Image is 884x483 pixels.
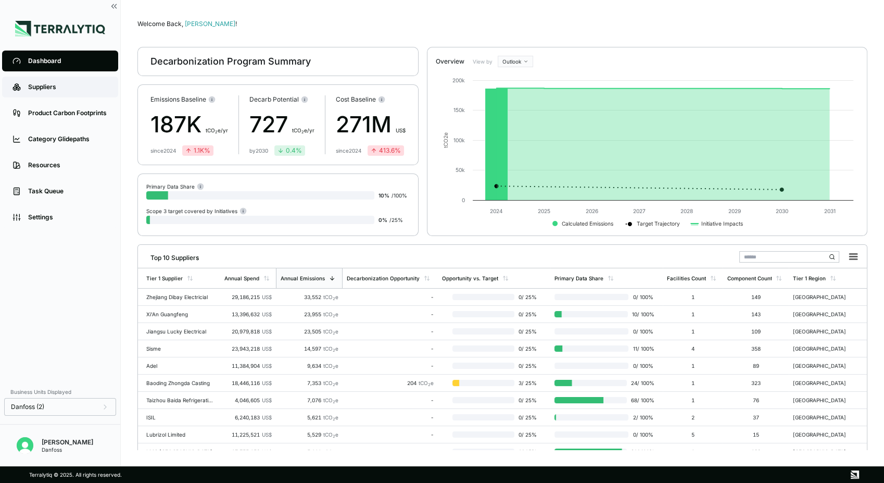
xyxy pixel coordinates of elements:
[667,363,718,369] div: 1
[146,275,183,281] div: Tier 1 Supplier
[727,397,785,403] div: 76
[347,414,434,420] div: -
[628,345,654,352] span: 11 / 100 %
[347,275,420,281] div: Decarbonization Opportunity
[333,400,335,404] sub: 2
[28,161,108,169] div: Resources
[150,108,228,141] div: 187K
[224,275,259,281] div: Annual Spend
[323,449,338,455] span: tCO e
[628,294,654,300] span: 0 / 100 %
[28,187,108,195] div: Task Queue
[585,208,598,214] text: 2026
[146,397,213,403] div: Taizhou Baida Refrigeration
[146,380,213,386] div: Baoding Zhongda Casting
[793,328,860,335] div: [GEOGRAPHIC_DATA]
[224,449,272,455] div: 17,755,859
[224,328,272,335] div: 20,979,818
[667,397,718,403] div: 1
[347,311,434,317] div: -
[42,447,93,453] div: Danfoss
[793,397,860,403] div: [GEOGRAPHIC_DATA]
[514,345,542,352] span: 0 / 25 %
[443,135,449,139] tspan: 2
[28,83,108,91] div: Suppliers
[146,207,247,215] div: Scope 3 target covered by Initiatives
[42,438,93,447] div: [PERSON_NAME]
[336,95,406,104] div: Cost Baseline
[336,147,361,154] div: since 2024
[514,328,542,335] span: 0 / 25 %
[280,311,338,317] div: 23,955
[323,363,338,369] span: tCO e
[4,386,116,398] div: Business Units Displayed
[419,380,434,386] span: tCO e
[323,311,338,317] span: tCO e
[680,208,693,214] text: 2028
[280,328,338,335] div: 23,505
[262,345,272,352] span: US$
[215,130,218,134] sub: 2
[262,328,272,335] span: US$
[667,328,718,335] div: 1
[633,208,646,214] text: 2027
[333,314,335,318] sub: 2
[146,431,213,438] div: Lubrizol Limited
[628,414,654,420] span: 2 / 100 %
[667,311,718,317] div: 1
[727,275,772,281] div: Component Count
[262,311,272,317] span: US$
[333,417,335,422] sub: 2
[443,132,449,148] text: tCO e
[323,328,338,335] span: tCO e
[728,208,741,214] text: 2029
[378,192,389,199] span: 10 %
[224,311,272,317] div: 13,396,632
[323,294,338,300] span: tCO e
[323,397,338,403] span: tCO e
[514,294,542,300] span: 0 / 25 %
[146,294,213,300] div: Zhejiang Dibay Electricial
[442,275,498,281] div: Opportunity vs. Target
[224,431,272,438] div: 11,225,521
[150,147,176,154] div: since 2024
[824,208,835,214] text: 2031
[347,449,434,455] div: -
[627,380,654,386] span: 24 / 100 %
[667,275,706,281] div: Facilities Count
[396,127,406,133] span: US$
[667,294,718,300] div: 1
[206,127,228,133] span: t CO e/yr
[142,250,199,262] div: Top 10 Suppliers
[292,127,314,133] span: t CO e/yr
[428,382,431,387] sub: 2
[347,294,434,300] div: -
[667,431,718,438] div: 5
[436,57,464,66] div: Overview
[146,414,213,420] div: ISIL
[793,294,860,300] div: [GEOGRAPHIC_DATA]
[224,363,272,369] div: 11,384,904
[12,433,37,458] button: Open user button
[456,167,465,173] text: 50k
[667,449,718,455] div: 1
[280,380,338,386] div: 7,353
[333,365,335,370] sub: 2
[793,431,860,438] div: [GEOGRAPHIC_DATA]
[336,108,406,141] div: 271M
[146,311,213,317] div: Xi'An Guangfeng
[514,449,542,455] span: 0 / 25 %
[17,437,33,454] img: Jean-Baptiste Vinot
[727,363,785,369] div: 89
[392,192,407,199] span: / 100 %
[628,431,654,438] span: 0 / 100 %
[490,208,503,214] text: 2024
[28,135,108,143] div: Category Glidepaths
[333,382,335,387] sub: 2
[280,414,338,420] div: 5,621
[224,345,272,352] div: 23,943,218
[262,414,272,420] span: US$
[249,108,314,141] div: 727
[514,414,542,420] span: 0 / 25 %
[146,182,204,190] div: Primary Data Share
